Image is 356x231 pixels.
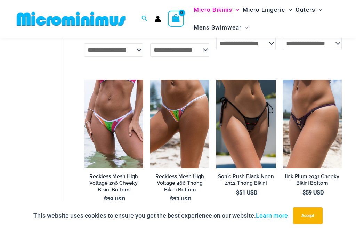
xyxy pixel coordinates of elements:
[150,173,209,193] h2: Reckless Mesh High Voltage 466 Thong Bikini Bottom
[315,1,322,19] span: Menu Toggle
[33,211,288,221] p: This website uses cookies to ensure you get the best experience on our website.
[216,80,275,168] a: Sonic Rush Black Neon 4312 Thong Bikini 01Sonic Rush Black Neon 4312 Thong Bikini 02Sonic Rush Bl...
[241,1,294,19] a: Micro LingerieMenu ToggleMenu Toggle
[84,80,143,168] img: Reckless Mesh High Voltage 296 Cheeky 01
[302,189,324,196] bdi: 59 USD
[14,11,128,27] img: MM SHOP LOGO FLAT
[236,189,239,196] span: $
[150,80,209,168] img: Reckless Mesh High Voltage 466 Thong 01
[104,196,125,203] bdi: 59 USD
[283,173,342,189] a: link Plum 2031 Cheeky Bikini Bottom
[141,15,148,23] a: Search icon link
[168,11,184,27] a: View Shopping Cart, empty
[216,173,275,189] a: Sonic Rush Black Neon 4312 Thong Bikini
[194,19,242,36] span: Mens Swimwear
[216,80,275,168] img: Sonic Rush Black Neon 4312 Thong Bikini 01
[293,207,323,224] button: Accept
[104,196,107,203] span: $
[84,173,143,193] h2: Reckless Mesh High Voltage 296 Cheeky Bikini Bottom
[296,1,315,19] span: Outers
[150,173,209,195] a: Reckless Mesh High Voltage 466 Thong Bikini Bottom
[232,1,239,19] span: Menu Toggle
[285,1,292,19] span: Menu Toggle
[84,80,143,168] a: Reckless Mesh High Voltage 296 Cheeky 01Reckless Mesh High Voltage 3480 Crop Top 296 Cheeky 04Rec...
[283,80,342,168] a: Link Plum 2031 Cheeky 03Link Plum 2031 Cheeky 04Link Plum 2031 Cheeky 04
[236,189,257,196] bdi: 51 USD
[283,173,342,186] h2: link Plum 2031 Cheeky Bikini Bottom
[170,196,173,203] span: $
[294,1,324,19] a: OutersMenu ToggleMenu Toggle
[256,212,288,219] a: Learn more
[283,80,342,168] img: Link Plum 2031 Cheeky 03
[150,80,209,168] a: Reckless Mesh High Voltage 466 Thong 01Reckless Mesh High Voltage 3480 Crop Top 466 Thong 01Reckl...
[155,16,161,22] a: Account icon link
[170,196,191,203] bdi: 53 USD
[192,19,250,36] a: Mens SwimwearMenu ToggleMenu Toggle
[192,1,241,19] a: Micro BikinisMenu ToggleMenu Toggle
[194,1,232,19] span: Micro Bikinis
[84,173,143,195] a: Reckless Mesh High Voltage 296 Cheeky Bikini Bottom
[17,39,80,178] iframe: TrustedSite Certified
[242,19,249,36] span: Menu Toggle
[302,189,306,196] span: $
[243,1,285,19] span: Micro Lingerie
[216,173,275,186] h2: Sonic Rush Black Neon 4312 Thong Bikini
